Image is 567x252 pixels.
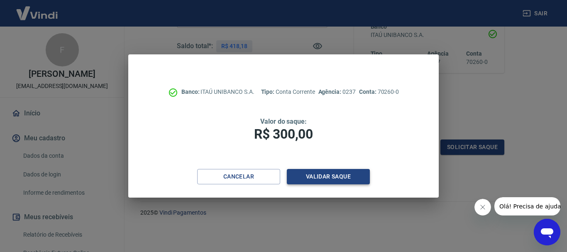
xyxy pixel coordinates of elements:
[181,88,254,96] p: ITAÚ UNIBANCO S.A.
[197,169,280,184] button: Cancelar
[359,88,378,95] span: Conta:
[494,197,560,215] iframe: Mensagem da empresa
[260,117,307,125] span: Valor do saque:
[5,6,70,12] span: Olá! Precisa de ajuda?
[318,88,356,96] p: 0237
[534,219,560,245] iframe: Botão para abrir a janela de mensagens
[318,88,343,95] span: Agência:
[261,88,315,96] p: Conta Corrente
[287,169,370,184] button: Validar saque
[359,88,399,96] p: 70260-0
[261,88,276,95] span: Tipo:
[181,88,201,95] span: Banco:
[474,199,491,215] iframe: Fechar mensagem
[254,126,313,142] span: R$ 300,00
